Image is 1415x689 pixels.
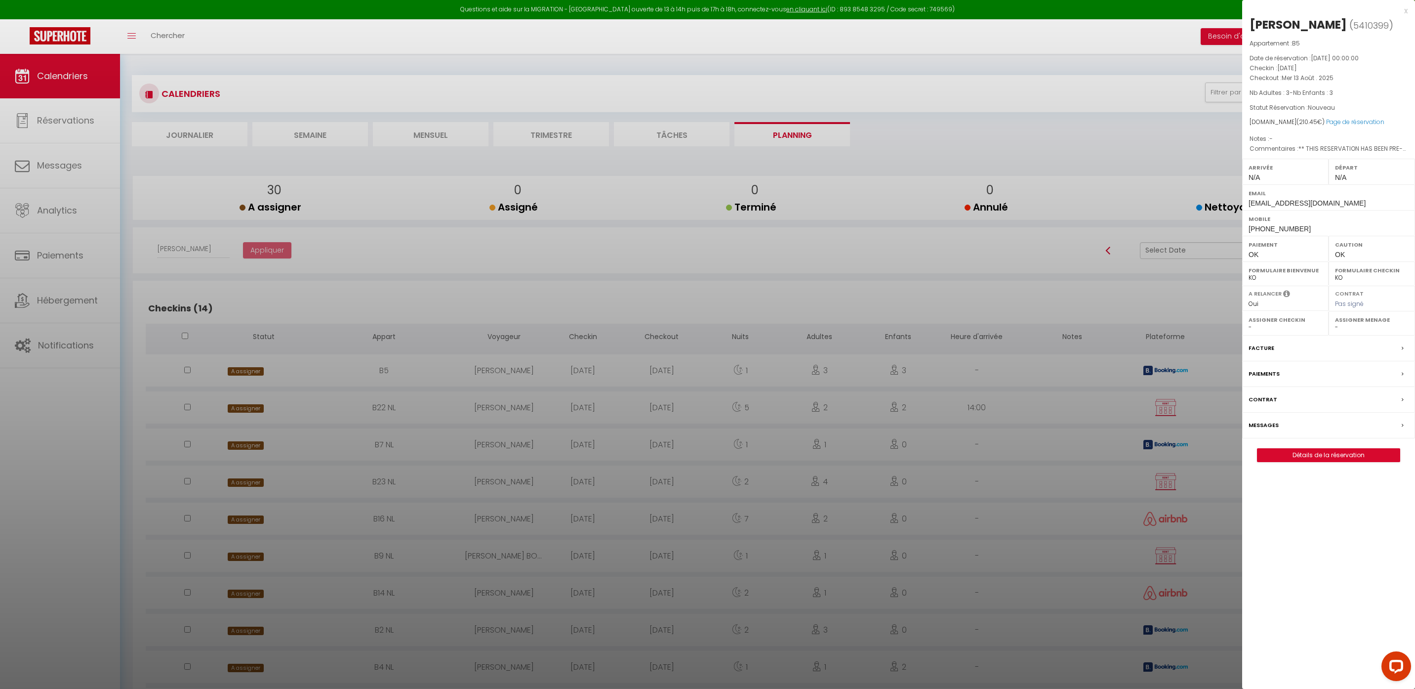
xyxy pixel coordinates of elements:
p: Checkin : [1250,63,1408,73]
label: Messages [1249,420,1279,431]
span: 5410399 [1353,19,1389,32]
i: Sélectionner OUI si vous souhaiter envoyer les séquences de messages post-checkout [1283,290,1290,301]
label: Arrivée [1249,163,1322,172]
label: Email [1249,188,1409,198]
label: Formulaire Checkin [1335,265,1409,275]
label: Formulaire Bienvenue [1249,265,1322,275]
label: Paiements [1249,369,1280,379]
span: B5 [1292,39,1300,47]
p: Commentaires : [1250,144,1408,154]
label: Contrat [1249,394,1277,405]
span: Nb Adultes : 3 [1250,88,1290,97]
a: Détails de la réservation [1257,449,1400,462]
label: Caution [1335,240,1409,250]
div: x [1242,5,1408,17]
button: Détails de la réservation [1257,448,1400,462]
span: ( €) [1296,118,1325,126]
label: Paiement [1249,240,1322,250]
label: Assigner Checkin [1249,315,1322,325]
label: Assigner Menage [1335,315,1409,325]
span: 210.45 [1299,118,1317,126]
div: [PERSON_NAME] [1250,17,1347,33]
label: Départ [1335,163,1409,172]
span: Nb Enfants : 3 [1293,88,1333,97]
label: Contrat [1335,290,1364,296]
span: [DATE] [1277,64,1297,72]
span: N/A [1249,173,1260,181]
span: ( ) [1349,18,1393,32]
span: [EMAIL_ADDRESS][DOMAIN_NAME] [1249,199,1366,207]
span: Mer 13 Août . 2025 [1282,74,1334,82]
p: Statut Réservation : [1250,103,1408,113]
span: - [1269,134,1273,143]
label: Facture [1249,343,1274,353]
iframe: LiveChat chat widget [1374,647,1415,689]
div: [DOMAIN_NAME] [1250,118,1408,127]
span: Nouveau [1308,103,1335,112]
span: [PHONE_NUMBER] [1249,225,1311,233]
p: Date de réservation : [1250,53,1408,63]
p: - [1250,88,1408,98]
span: [DATE] 00:00:00 [1311,54,1359,62]
span: Pas signé [1335,300,1364,308]
span: OK [1335,251,1345,258]
a: Page de réservation [1326,118,1384,126]
p: Notes : [1250,134,1408,144]
p: Appartement : [1250,39,1408,48]
label: A relancer [1249,290,1282,298]
span: N/A [1335,173,1346,181]
p: Checkout : [1250,73,1408,83]
label: Mobile [1249,214,1409,224]
span: OK [1249,251,1258,258]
